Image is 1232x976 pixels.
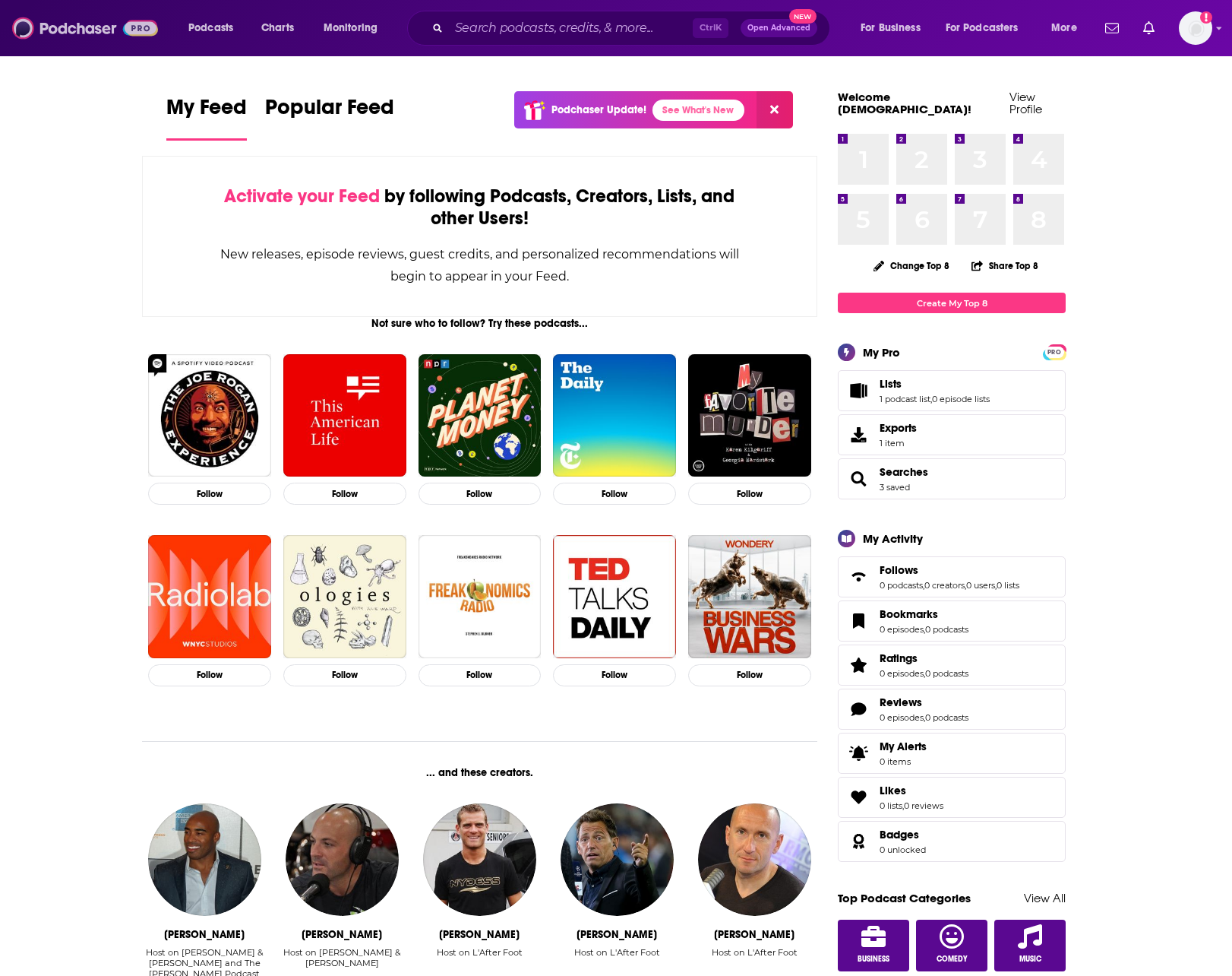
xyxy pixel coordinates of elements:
button: Follow [419,664,542,686]
span: Likes [880,784,906,797]
p: Podchaser Update! [551,103,646,116]
a: Gilbert Brisbois [698,803,810,916]
img: Brandon Tierney [286,803,398,916]
a: Lists [880,377,990,391]
span: Ctrl K [693,18,728,38]
div: Host on L'After Foot [437,947,523,958]
span: Likes [838,777,1066,818]
img: Radiolab [148,535,271,658]
span: Lists [838,370,1066,411]
span: 1 item [880,438,917,448]
span: Exports [880,421,917,435]
a: Business [838,920,909,971]
a: Create My Top 8 [838,293,1066,313]
input: Search podcasts, credits, & more... [449,16,693,40]
a: Lists [843,380,873,401]
a: 0 podcasts [880,580,923,591]
img: Podchaser - Follow, Share and Rate Podcasts [12,14,158,43]
div: Host on [PERSON_NAME] & [PERSON_NAME] [280,947,405,968]
button: Open AdvancedNew [741,19,817,37]
a: View Profile [1009,90,1042,116]
a: 0 episodes [880,712,924,723]
a: Exports [838,414,1066,455]
button: Follow [688,483,811,505]
span: Comedy [937,955,968,964]
span: , [924,668,925,679]
img: Jerome Rothen [423,803,535,916]
span: Badges [838,821,1066,862]
a: Searches [880,465,928,479]
a: 0 reviews [904,800,943,811]
div: Brandon Tierney [302,928,382,941]
span: Business [858,955,889,964]
a: Music [994,920,1066,971]
a: 0 podcasts [925,668,968,679]
span: Ratings [838,645,1066,686]
img: My Favorite Murder with Karen Kilgariff and Georgia Hardstark [688,354,811,477]
a: Follows [880,563,1019,577]
a: Ratings [843,654,873,676]
a: 0 episodes [880,668,924,679]
img: TED Talks Daily [553,535,676,658]
span: Reviews [838,689,1066,730]
img: The Joe Rogan Experience [148,354,271,477]
div: Search podcasts, credits, & more... [422,11,845,46]
button: Follow [148,664,271,686]
span: Searches [838,458,1066,499]
span: Charts [261,17,294,39]
img: Business Wars [688,535,811,658]
a: 0 podcasts [925,712,968,723]
span: Badges [880,828,919,841]
a: Welcome [DEMOGRAPHIC_DATA]! [838,90,971,116]
span: Open Advanced [747,24,810,32]
span: , [923,580,924,591]
a: Charts [251,16,303,40]
button: Share Top 8 [971,251,1039,280]
span: Reviews [880,696,922,709]
span: Exports [843,424,873,445]
a: Show notifications dropdown [1137,15,1161,41]
div: New releases, episode reviews, guest credits, and personalized recommendations will begin to appe... [219,243,741,287]
a: Bookmarks [843,610,873,632]
span: My Feed [166,94,247,129]
a: Planet Money [419,354,542,477]
span: , [924,712,925,723]
div: My Pro [863,345,900,360]
a: Reviews [880,696,968,709]
div: Host on L'After Foot [574,947,660,958]
a: See What's New [652,100,744,121]
a: Popular Feed [265,94,394,141]
a: Comedy [916,920,987,971]
button: Follow [148,483,271,505]
button: Follow [283,664,406,686]
span: For Podcasters [946,17,1019,39]
span: Popular Feed [265,94,394,129]
span: Ratings [880,651,918,665]
button: open menu [178,16,253,40]
button: open menu [850,16,940,40]
a: 0 episode lists [932,394,990,404]
span: Logged in as riccas [1179,11,1212,45]
a: Freakonomics Radio [419,535,542,658]
button: Follow [553,483,676,505]
span: Music [1019,955,1041,964]
span: For Business [861,17,921,39]
span: Lists [880,377,902,391]
span: 0 items [880,756,927,767]
button: Change Top 8 [864,256,959,275]
a: Likes [843,787,873,808]
div: My Activity [863,531,923,546]
span: , [965,580,966,591]
a: Badges [843,831,873,852]
a: 0 unlocked [880,844,926,855]
button: Follow [553,664,676,686]
a: This American Life [283,354,406,477]
span: , [930,394,932,404]
a: My Alerts [838,733,1066,774]
a: 0 episodes [880,624,924,635]
a: Reviews [843,699,873,720]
